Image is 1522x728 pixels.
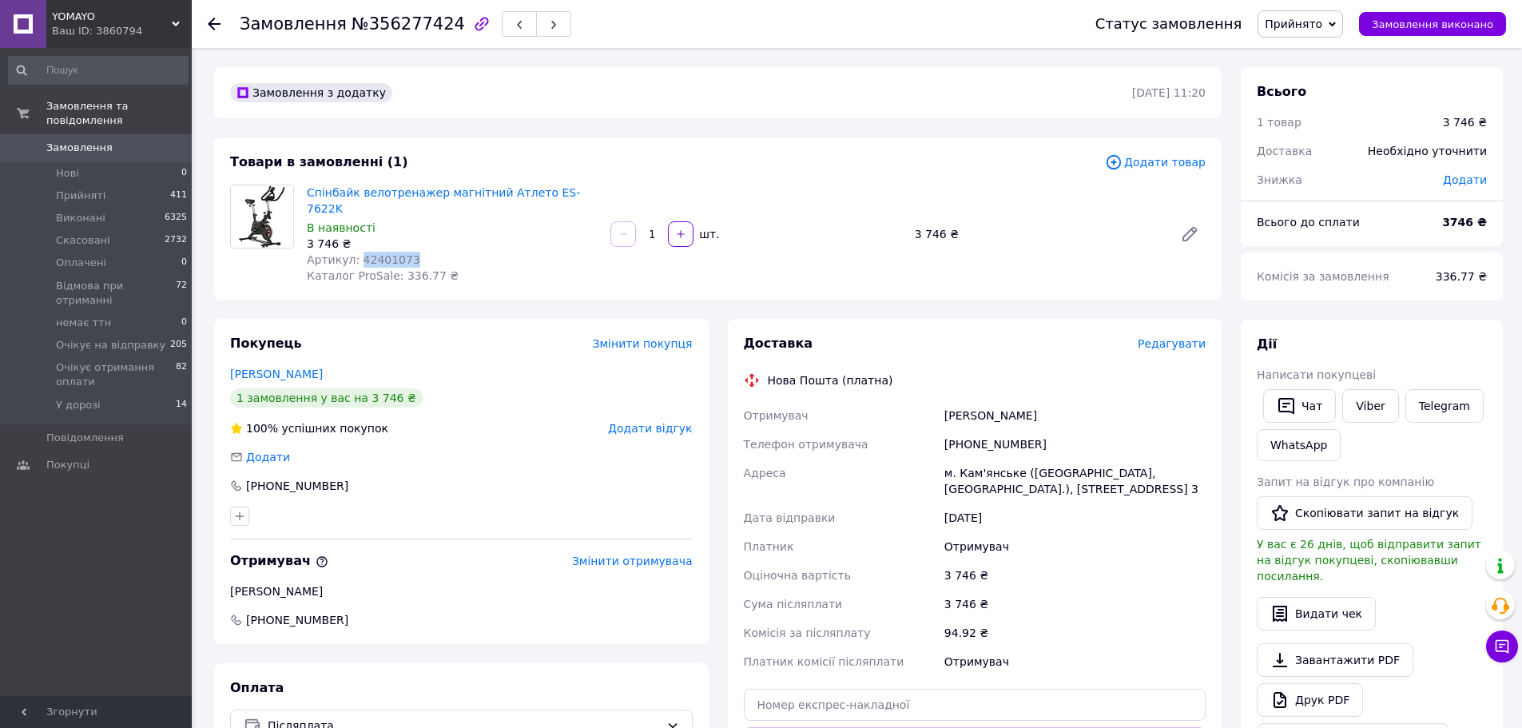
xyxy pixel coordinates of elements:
a: WhatsApp [1257,429,1341,461]
span: 1 товар [1257,116,1301,129]
span: Прийнято [1265,18,1322,30]
div: успішних покупок [230,420,388,436]
div: [PHONE_NUMBER] [941,430,1209,459]
div: 3 746 ₴ [307,236,598,252]
span: Комісія за післяплату [744,627,871,639]
span: 72 [176,279,187,308]
div: Отримувач [941,532,1209,561]
span: 0 [181,166,187,181]
button: Чат [1263,389,1336,423]
span: Очікує на відправку [56,338,165,352]
span: Виконані [56,211,105,225]
div: [PERSON_NAME] [941,401,1209,430]
span: Отримувач [230,553,328,568]
span: 2732 [165,233,187,248]
span: немає ттн [56,316,111,330]
span: Скасовані [56,233,110,248]
div: [PHONE_NUMBER] [244,478,350,494]
span: Всього до сплати [1257,216,1360,229]
div: 3 746 ₴ [941,590,1209,619]
span: Доставка [744,336,813,351]
span: Очікує отримання оплати [56,360,176,389]
span: Додати товар [1105,153,1206,171]
span: Товари в замовленні (1) [230,154,408,169]
span: 82 [176,360,187,389]
span: Всього [1257,84,1306,99]
span: Додати відгук [608,422,692,435]
div: [DATE] [941,503,1209,532]
div: Замовлення з додатку [230,83,392,102]
div: 1 замовлення у вас на 3 746 ₴ [230,388,423,408]
a: Спінбайк велотренажер магнітний Атлето ES-7622K [307,186,580,215]
a: Друк PDF [1257,683,1363,717]
span: Комісія за замовлення [1257,270,1389,283]
span: Дата відправки [744,511,836,524]
span: Сума післяплати [744,598,843,611]
span: Оплата [230,680,284,695]
span: Каталог ProSale: 336.77 ₴ [307,269,459,282]
div: шт. [695,226,721,242]
span: Додати [1443,173,1487,186]
img: Спінбайк велотренажер магнітний Атлето ES-7622K [231,185,293,248]
a: Завантажити PDF [1257,643,1413,677]
span: Отримувач [744,409,809,422]
span: Повідомлення [46,431,124,445]
span: Змінити отримувача [572,555,693,567]
span: Платник комісії післяплати [744,655,904,668]
input: Пошук [8,56,189,85]
a: [PERSON_NAME] [230,368,323,380]
div: Необхідно уточнити [1358,133,1496,169]
button: Замовлення виконано [1359,12,1506,36]
span: 0 [181,316,187,330]
span: Телефон отримувача [744,438,868,451]
span: 336.77 ₴ [1436,270,1487,283]
span: 14 [176,398,187,412]
a: Редагувати [1174,218,1206,250]
span: Замовлення виконано [1372,18,1493,30]
button: Чат з покупцем [1486,631,1518,662]
span: Знижка [1257,173,1302,186]
span: Замовлення [46,141,113,155]
span: Доставка [1257,145,1312,157]
span: Прийняті [56,189,105,203]
span: Дії [1257,336,1277,352]
span: Запит на відгук про компанію [1257,475,1434,488]
div: 94.92 ₴ [941,619,1209,647]
span: Покупець [230,336,302,351]
div: [PERSON_NAME] [230,583,693,599]
span: 205 [170,338,187,352]
span: Платник [744,540,794,553]
span: Редагувати [1138,337,1206,350]
div: Отримувач [941,647,1209,676]
div: м. Кам'янське ([GEOGRAPHIC_DATA], [GEOGRAPHIC_DATA].), [STREET_ADDRESS] 3 [941,459,1209,503]
div: Повернутися назад [208,16,221,32]
span: [PHONE_NUMBER] [244,612,350,628]
span: Змінити покупця [593,337,693,350]
div: 3 746 ₴ [908,223,1167,245]
b: 3746 ₴ [1442,216,1487,229]
time: [DATE] 11:20 [1132,86,1206,99]
a: Telegram [1405,389,1484,423]
span: №356277424 [352,14,465,34]
div: 3 746 ₴ [1443,114,1487,130]
span: Оплачені [56,256,106,270]
span: 100% [246,422,278,435]
span: YOMAYO [52,10,172,24]
span: Покупці [46,458,89,472]
span: Оціночна вартість [744,569,851,582]
span: Замовлення [240,14,347,34]
div: Статус замовлення [1095,16,1242,32]
span: 0 [181,256,187,270]
span: Артикул: 42401073 [307,253,420,266]
span: 6325 [165,211,187,225]
span: У дорозі [56,398,101,412]
span: Додати [246,451,290,463]
span: Замовлення та повідомлення [46,99,192,128]
span: 411 [170,189,187,203]
span: Адреса [744,467,786,479]
span: В наявності [307,221,376,234]
div: Нова Пошта (платна) [764,372,897,388]
a: Viber [1342,389,1398,423]
span: Відмова при отриманні [56,279,176,308]
input: Номер експрес-накладної [744,689,1206,721]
